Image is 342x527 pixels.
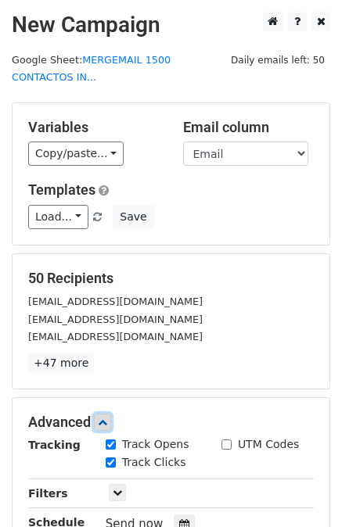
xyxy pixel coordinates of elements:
small: [EMAIL_ADDRESS][DOMAIN_NAME] [28,314,203,325]
a: Load... [28,205,88,229]
h5: 50 Recipients [28,270,314,287]
h2: New Campaign [12,12,330,38]
h5: Email column [183,119,315,136]
strong: Tracking [28,439,81,451]
a: Daily emails left: 50 [225,54,330,66]
div: Widget de chat [264,452,342,527]
a: Copy/paste... [28,142,124,166]
small: Google Sheet: [12,54,171,84]
span: Daily emails left: 50 [225,52,330,69]
a: Templates [28,181,95,198]
strong: Filters [28,487,68,500]
label: UTM Codes [238,436,299,453]
label: Track Opens [122,436,189,453]
label: Track Clicks [122,454,186,471]
button: Save [113,205,153,229]
h5: Variables [28,119,160,136]
small: [EMAIL_ADDRESS][DOMAIN_NAME] [28,331,203,342]
a: MERGEMAIL 1500 CONTACTOS IN... [12,54,171,84]
iframe: Chat Widget [264,452,342,527]
a: +47 more [28,353,94,373]
small: [EMAIL_ADDRESS][DOMAIN_NAME] [28,296,203,307]
h5: Advanced [28,414,314,431]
